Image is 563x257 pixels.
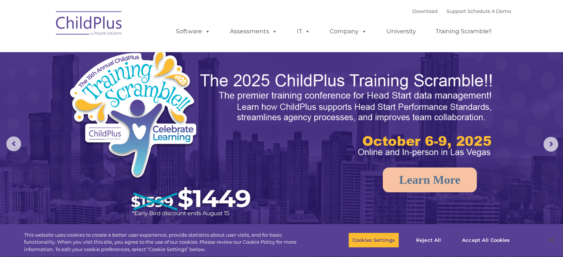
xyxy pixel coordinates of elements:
[412,8,438,14] a: Download
[222,24,285,39] a: Assessments
[322,24,374,39] a: Company
[52,6,126,43] img: ChildPlus by Procare Solutions
[383,168,477,192] a: Learn More
[405,232,452,248] button: Reject All
[103,79,134,85] span: Phone number
[543,232,559,248] button: Close
[168,24,218,39] a: Software
[446,8,466,14] a: Support
[289,24,318,39] a: IT
[458,232,514,248] button: Accept All Cookies
[24,231,310,253] div: This website uses cookies to create a better user experience, provide statistics about user visit...
[428,24,499,39] a: Training Scramble!!
[348,232,399,248] button: Cookies Settings
[412,8,511,14] font: |
[468,8,511,14] a: Schedule A Demo
[379,24,423,39] a: University
[103,49,125,54] span: Last name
